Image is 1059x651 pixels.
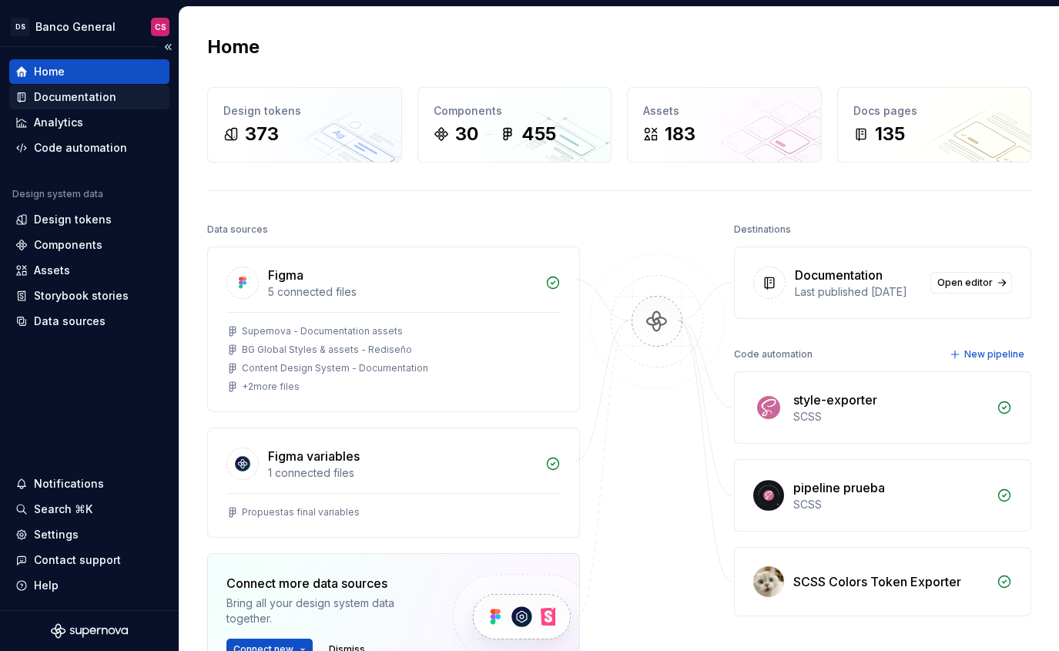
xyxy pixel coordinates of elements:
div: BG Global Styles & assets - Rediseño [242,344,412,356]
div: 135 [875,122,905,146]
a: Components30455 [417,87,612,163]
span: Open editor [937,277,993,289]
a: Figma5 connected filesSupernova - Documentation assetsBG Global Styles & assets - RediseñoContent... [207,247,580,412]
div: Last published [DATE] [795,284,921,300]
button: Help [9,573,169,598]
div: Design system data [12,188,103,200]
div: Design tokens [223,103,386,119]
div: Settings [34,527,79,542]
a: Home [9,59,169,84]
button: Search ⌘K [9,497,169,522]
a: Analytics [9,110,169,135]
div: + 2 more files [242,381,300,393]
button: Contact support [9,548,169,572]
div: Data sources [207,219,268,240]
div: Documentation [34,89,116,105]
div: Help [34,578,59,593]
div: SCSS Colors Token Exporter [793,572,961,591]
div: Contact support [34,552,121,568]
div: Assets [643,103,806,119]
div: Code automation [734,344,813,365]
div: Storybook stories [34,288,129,304]
div: Analytics [34,115,83,130]
div: DS [11,18,29,36]
button: New pipeline [945,344,1031,365]
div: Code automation [34,140,127,156]
div: Figma variables [268,447,360,465]
a: Documentation [9,85,169,109]
a: Design tokens [9,207,169,232]
div: Components [434,103,596,119]
div: 5 connected files [268,284,536,300]
div: pipeline prueba [793,478,885,497]
div: style-exporter [793,391,877,409]
a: Code automation [9,136,169,160]
div: 183 [665,122,695,146]
svg: Supernova Logo [51,623,128,639]
div: Assets [34,263,70,278]
h2: Home [207,35,260,59]
div: Figma [268,266,303,284]
span: New pipeline [964,348,1024,361]
div: 1 connected files [268,465,536,481]
div: Connect more data sources [226,574,427,592]
div: Supernova - Documentation assets [242,325,403,337]
div: Home [34,64,65,79]
a: Components [9,233,169,257]
a: Assets183 [627,87,822,163]
div: CS [155,21,166,33]
div: Propuestas final variables [242,506,360,518]
a: Open editor [930,272,1012,294]
a: Design tokens373 [207,87,402,163]
a: Figma variables1 connected filesPropuestas final variables [207,428,580,538]
button: Notifications [9,471,169,496]
div: Banco General [35,19,116,35]
div: Destinations [734,219,791,240]
div: SCSS [793,497,987,512]
div: Components [34,237,102,253]
div: Docs pages [853,103,1016,119]
button: DSBanco GeneralCS [3,10,176,43]
div: Search ⌘K [34,502,92,517]
div: Documentation [795,266,883,284]
div: 455 [521,122,556,146]
a: Docs pages135 [837,87,1032,163]
a: Data sources [9,309,169,334]
div: Design tokens [34,212,112,227]
a: Storybook stories [9,284,169,308]
div: Bring all your design system data together. [226,596,427,626]
div: SCSS [793,409,987,424]
div: Content Design System - Documentation [242,362,428,374]
div: 30 [455,122,478,146]
a: Assets [9,258,169,283]
button: Collapse sidebar [157,36,179,58]
div: Notifications [34,476,104,492]
a: Settings [9,522,169,547]
div: Data sources [34,314,106,329]
div: 373 [245,122,279,146]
